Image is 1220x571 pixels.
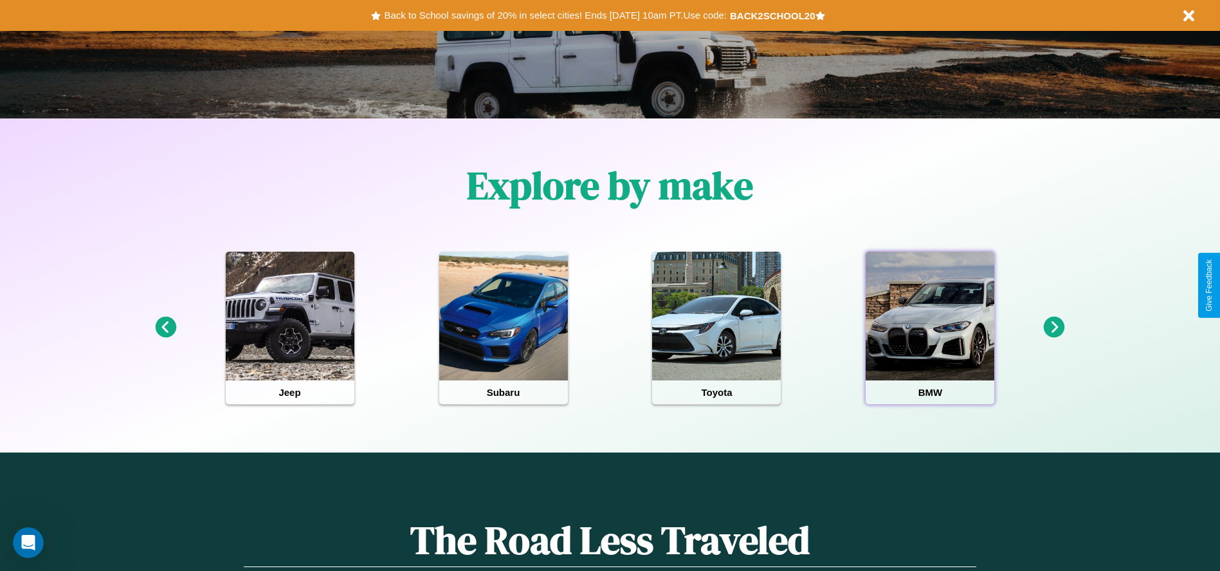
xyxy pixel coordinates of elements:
div: Give Feedback [1205,259,1214,312]
h1: Explore by make [467,159,753,212]
b: BACK2SCHOOL20 [730,10,815,21]
h4: Toyota [652,380,781,404]
h1: The Road Less Traveled [244,514,976,567]
h4: Jeep [226,380,354,404]
h4: BMW [866,380,994,404]
button: Back to School savings of 20% in select cities! Ends [DATE] 10am PT.Use code: [381,6,729,24]
h4: Subaru [439,380,568,404]
iframe: Intercom live chat [13,527,44,558]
